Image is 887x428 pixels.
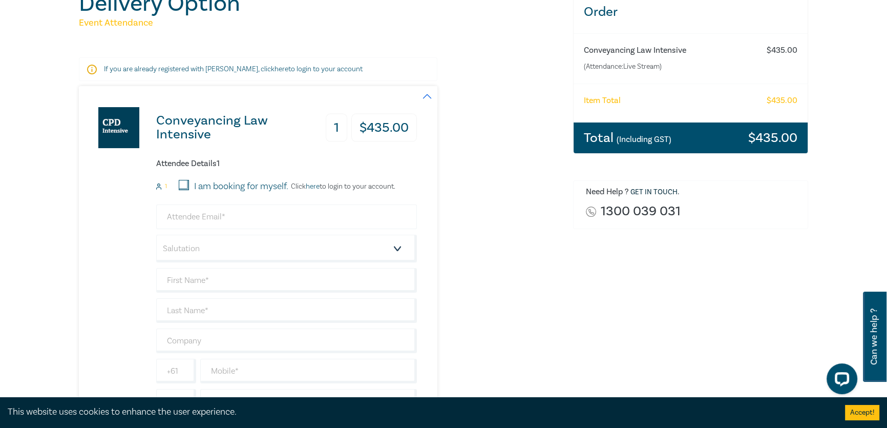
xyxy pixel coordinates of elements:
[156,268,417,293] input: First Name*
[306,182,320,191] a: here
[586,187,800,197] h6: Need Help ? .
[79,17,561,29] h5: Event Attendance
[156,205,417,229] input: Attendee Email*
[617,134,671,145] small: (Including GST)
[8,405,830,419] div: This website uses cookies to enhance the user experience.
[156,329,417,353] input: Company
[584,46,756,55] h6: Conveyancing Law Intensive
[156,159,417,169] h6: Attendee Details 1
[200,359,417,383] input: Mobile*
[869,298,879,376] span: Can we help ?
[274,65,288,74] a: here
[630,188,678,197] a: Get in touch
[584,62,756,72] small: (Attendance: Live Stream )
[156,359,196,383] input: +61
[351,114,417,142] h3: $ 435.00
[748,131,797,145] h3: $ 435.00
[818,359,861,402] iframe: LiveChat chat widget
[194,180,288,193] label: I am booking for myself.
[326,114,347,142] h3: 1
[156,298,417,323] input: Last Name*
[98,107,139,148] img: Conveyancing Law Intensive
[288,182,395,191] p: Click to login to your account.
[584,131,671,145] h3: Total
[165,183,167,190] small: 1
[845,405,879,420] button: Accept cookies
[156,114,325,141] h3: Conveyancing Law Intensive
[601,205,681,218] a: 1300 039 031
[104,64,412,74] p: If you are already registered with [PERSON_NAME], click to login to your account
[200,389,417,414] input: Phone
[767,96,797,106] h6: $ 435.00
[584,96,621,106] h6: Item Total
[767,46,797,55] h6: $ 435.00
[156,389,196,414] input: +61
